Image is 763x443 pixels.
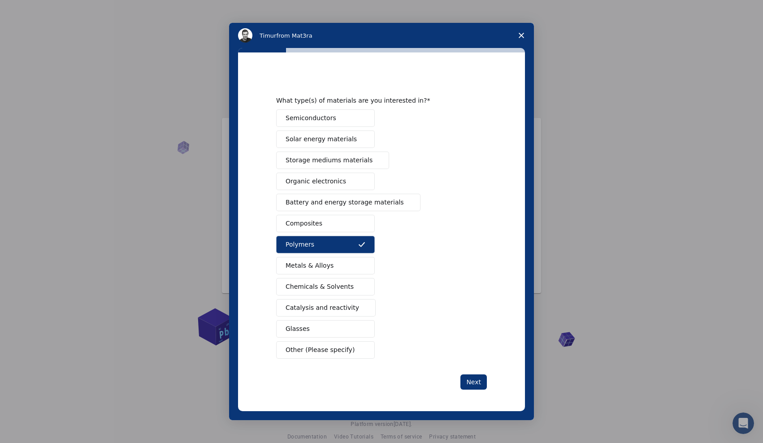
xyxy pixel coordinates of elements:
[286,324,310,334] span: Glasses
[276,96,473,104] div: What type(s) of materials are you interested in?
[276,32,312,39] span: from Mat3ra
[509,23,534,48] span: Close survey
[460,374,487,390] button: Next
[276,320,375,338] button: Glasses
[276,257,375,274] button: Metals & Alloys
[19,6,51,14] span: Support
[276,341,375,359] button: Other (Please specify)
[276,194,421,211] button: Battery and energy storage materials
[276,299,376,317] button: Catalysis and reactivity
[276,236,375,253] button: Polymers
[286,282,354,291] span: Chemicals & Solvents
[286,219,322,228] span: Composites
[276,109,375,127] button: Semiconductors
[286,113,336,123] span: Semiconductors
[276,215,375,232] button: Composites
[286,261,334,270] span: Metals & Alloys
[238,28,252,43] img: Profile image for Timur
[286,303,359,313] span: Catalysis and reactivity
[286,345,355,355] span: Other (Please specify)
[286,156,373,165] span: Storage mediums materials
[276,130,375,148] button: Solar energy materials
[286,198,404,207] span: Battery and energy storage materials
[286,177,346,186] span: Organic electronics
[276,173,375,190] button: Organic electronics
[286,135,357,144] span: Solar energy materials
[286,240,314,249] span: Polymers
[276,152,389,169] button: Storage mediums materials
[260,32,276,39] span: Timur
[276,278,375,295] button: Chemicals & Solvents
